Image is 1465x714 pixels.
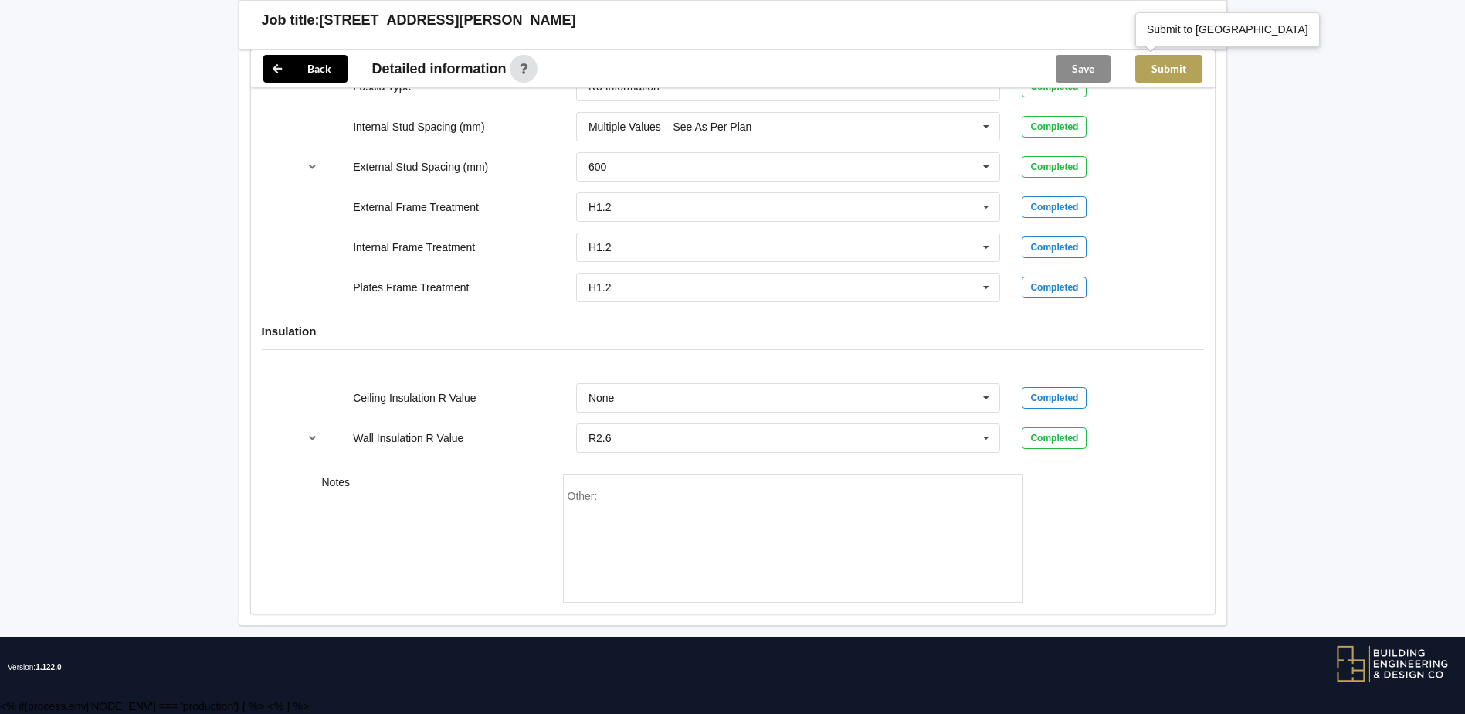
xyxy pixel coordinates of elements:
button: reference-toggle [297,424,327,452]
label: Ceiling Insulation R Value [353,392,476,404]
span: 1.122.0 [36,663,61,671]
div: Completed [1022,196,1087,218]
span: Detailed information [372,62,507,76]
label: Internal Frame Treatment [353,241,475,253]
div: H1.2 [588,202,612,212]
div: Completed [1022,236,1087,258]
h3: Job title: [262,12,320,29]
label: Internal Stud Spacing (mm) [353,121,484,133]
form: notes-field [563,474,1023,603]
div: R2.6 [588,433,612,444]
button: Submit [1135,55,1202,83]
div: H1.2 [588,282,612,293]
img: BEDC logo [1336,644,1450,683]
div: Completed [1022,277,1087,298]
div: Submit to [GEOGRAPHIC_DATA] [1147,22,1308,37]
label: Plates Frame Treatment [353,281,469,294]
label: Wall Insulation R Value [353,432,463,444]
label: Fascia Type [353,80,411,93]
button: Back [263,55,348,83]
span: Other: [568,490,598,502]
div: Notes [311,474,552,603]
div: 600 [588,161,606,172]
span: Version: [8,637,62,699]
label: External Stud Spacing (mm) [353,161,488,173]
div: Completed [1022,427,1087,449]
div: No Information [588,81,660,92]
div: Completed [1022,116,1087,138]
div: H1.2 [588,242,612,253]
div: Multiple Values – See As Per Plan [588,121,751,132]
div: Completed [1022,387,1087,409]
h3: [STREET_ADDRESS][PERSON_NAME] [320,12,576,29]
div: None [588,393,614,403]
h4: Insulation [262,324,1204,338]
div: Completed [1022,156,1087,178]
label: External Frame Treatment [353,201,479,213]
button: reference-toggle [297,153,327,181]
